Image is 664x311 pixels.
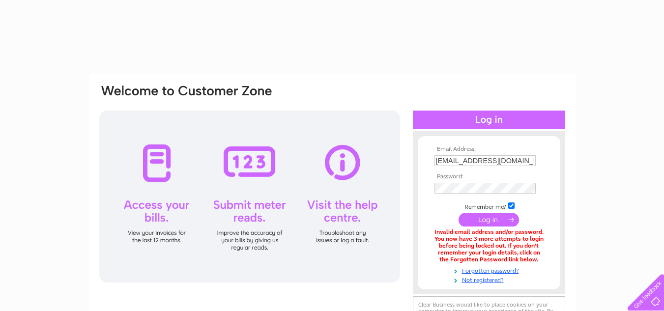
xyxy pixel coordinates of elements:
[459,213,519,226] input: Submit
[432,173,546,180] th: Password:
[434,275,546,284] a: Not registered?
[432,146,546,153] th: Email Address:
[434,265,546,275] a: Forgotten password?
[432,201,546,211] td: Remember me?
[434,229,544,263] div: Invalid email address and/or password. You now have 3 more attempts to login before being locked ...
